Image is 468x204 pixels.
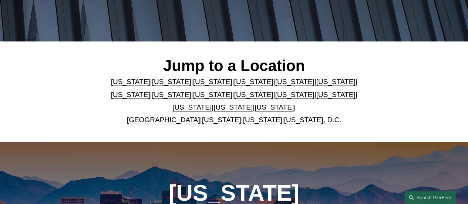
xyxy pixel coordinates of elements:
a: Search this site [404,191,456,204]
a: [US_STATE] [234,78,273,86]
a: [US_STATE] [111,78,150,86]
a: [US_STATE] [234,91,273,98]
a: [US_STATE] [193,78,232,86]
p: | | | | | | | | | | | | | | | | | | [106,76,363,126]
a: [US_STATE] [243,116,282,124]
a: [US_STATE] [316,78,355,86]
a: [US_STATE] [152,78,191,86]
a: [US_STATE] [255,103,294,111]
a: [GEOGRAPHIC_DATA] [127,116,200,124]
a: [US_STATE] [172,103,212,111]
a: [US_STATE], D.C. [284,116,341,124]
a: [US_STATE] [213,103,253,111]
a: [US_STATE] [111,91,150,98]
a: [US_STATE] [152,91,191,98]
a: [US_STATE] [316,91,355,98]
a: [US_STATE] [202,116,241,124]
h2: Jump to a Location [106,57,363,76]
a: [US_STATE] [193,91,232,98]
a: [US_STATE] [275,78,314,86]
a: [US_STATE] [275,91,314,98]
